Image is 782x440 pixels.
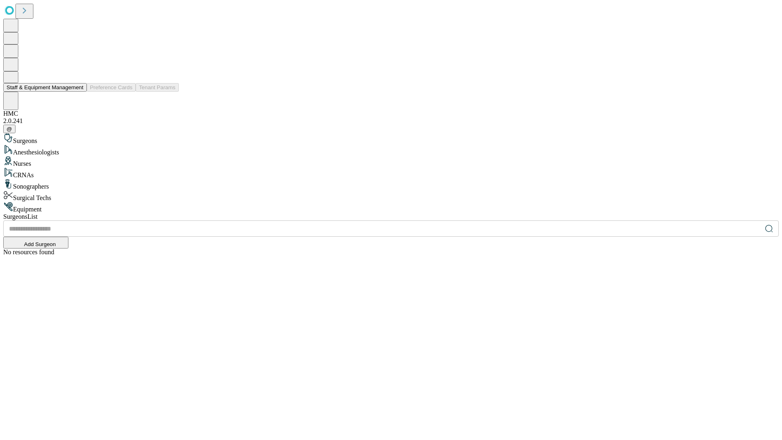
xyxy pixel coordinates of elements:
[3,179,779,190] div: Sonographers
[3,83,87,92] button: Staff & Equipment Management
[3,237,68,249] button: Add Surgeon
[136,83,179,92] button: Tenant Params
[24,241,56,247] span: Add Surgeon
[3,213,779,220] div: Surgeons List
[3,249,779,256] div: No resources found
[3,202,779,213] div: Equipment
[3,145,779,156] div: Anesthesiologists
[3,125,15,133] button: @
[3,156,779,167] div: Nurses
[7,126,12,132] span: @
[3,110,779,117] div: HMC
[3,117,779,125] div: 2.0.241
[3,133,779,145] div: Surgeons
[3,167,779,179] div: CRNAs
[87,83,136,92] button: Preference Cards
[3,190,779,202] div: Surgical Techs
